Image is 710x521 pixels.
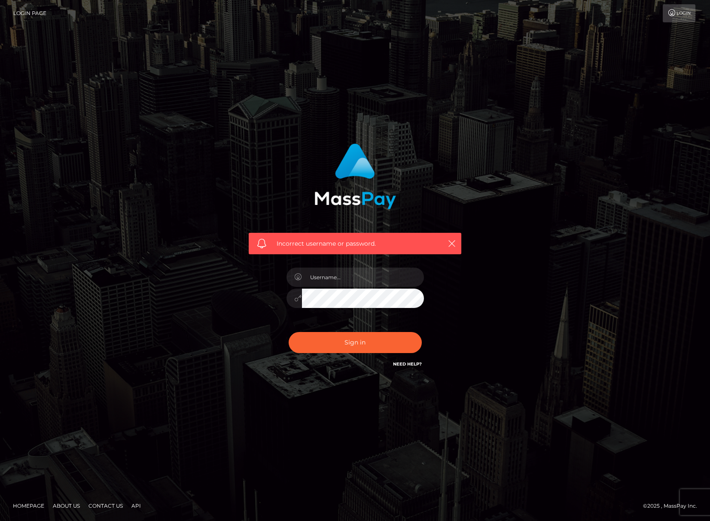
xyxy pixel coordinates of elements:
[314,143,396,209] img: MassPay Login
[13,4,46,22] a: Login Page
[643,501,704,511] div: © 2025 , MassPay Inc.
[393,361,422,367] a: Need Help?
[302,268,424,287] input: Username...
[663,4,695,22] a: Login
[128,499,144,512] a: API
[85,499,126,512] a: Contact Us
[9,499,48,512] a: Homepage
[49,499,83,512] a: About Us
[289,332,422,353] button: Sign in
[277,239,433,248] span: Incorrect username or password.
